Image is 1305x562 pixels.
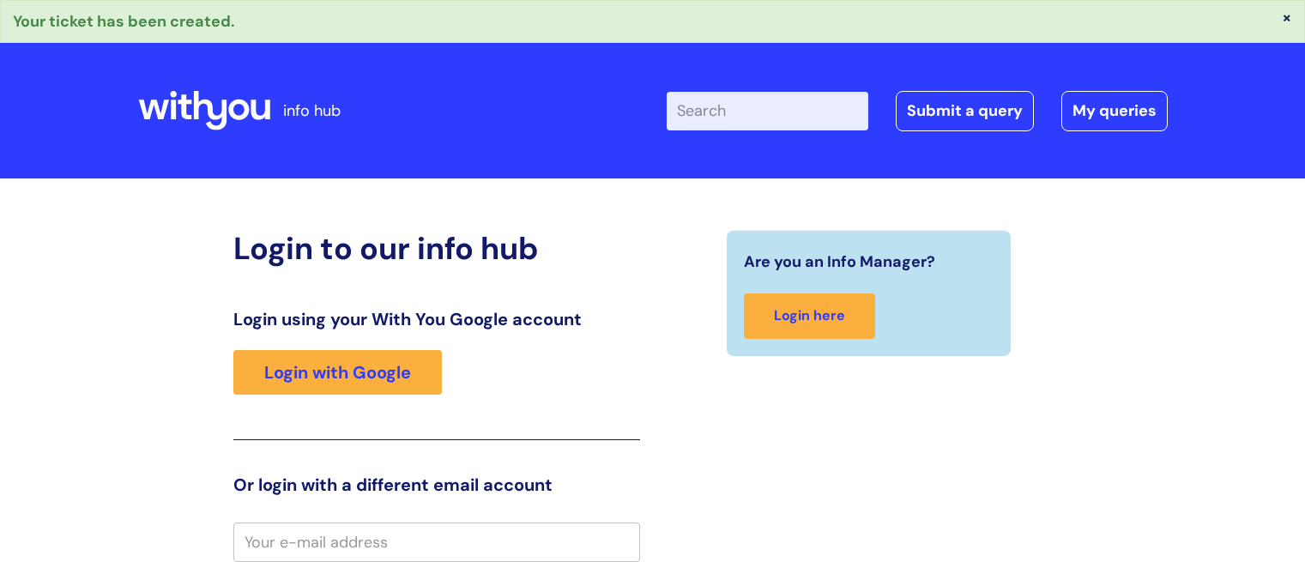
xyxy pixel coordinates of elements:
[233,474,640,495] h3: Or login with a different email account
[896,91,1034,130] a: Submit a query
[1282,9,1292,25] button: ×
[744,293,875,339] a: Login here
[1061,91,1168,130] a: My queries
[233,309,640,329] h3: Login using your With You Google account
[283,97,341,124] p: info hub
[233,230,640,267] h2: Login to our info hub
[233,523,640,562] input: Your e-mail address
[667,92,868,130] input: Search
[744,248,935,275] span: Are you an Info Manager?
[233,350,442,395] a: Login with Google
